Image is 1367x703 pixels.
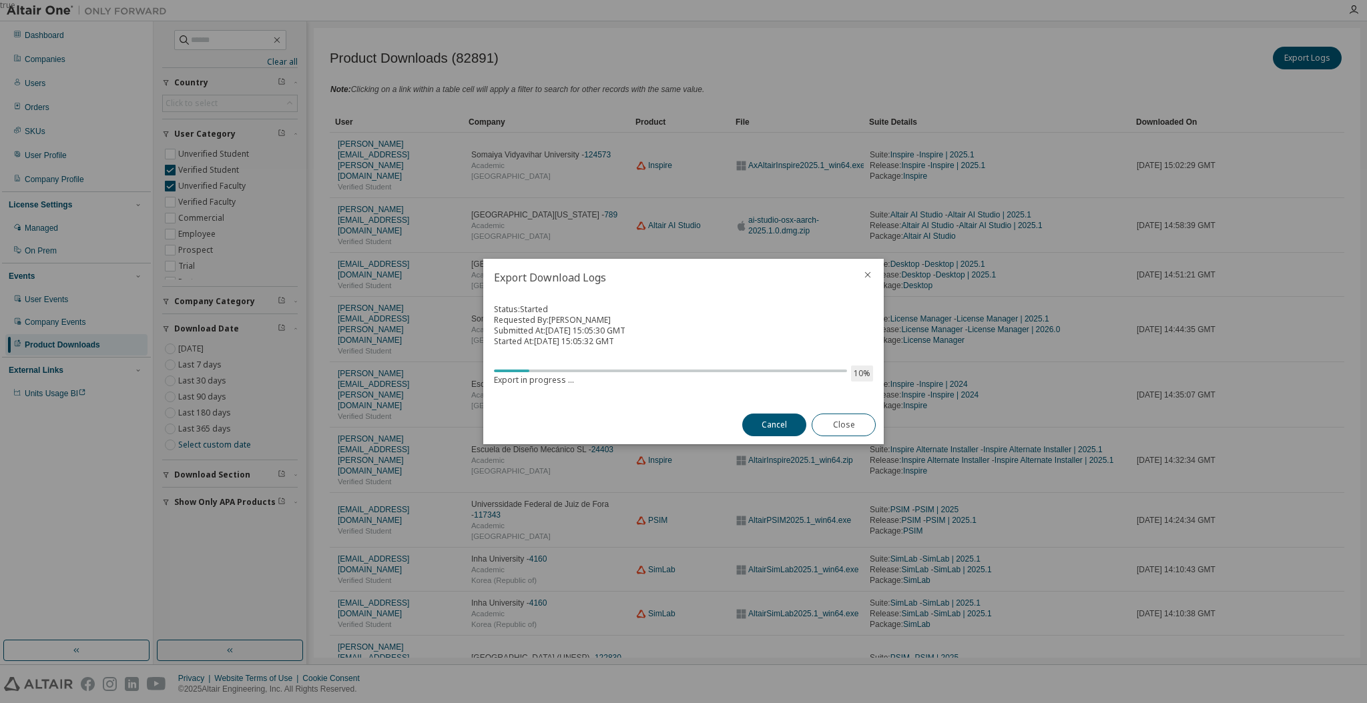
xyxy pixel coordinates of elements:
button: Close [812,414,876,436]
button: Cancel [742,414,806,436]
h2: Export Download Logs [483,259,852,296]
div: Export in progress ... [494,375,847,386]
span: 10 % [851,366,873,382]
div: Submitted At: [DATE] 15:05:30 GMT [494,325,873,336]
button: close [862,269,873,280]
div: Status: Started Requested By: [PERSON_NAME] Started At: [DATE] 15:05:32 GMT [494,304,873,390]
